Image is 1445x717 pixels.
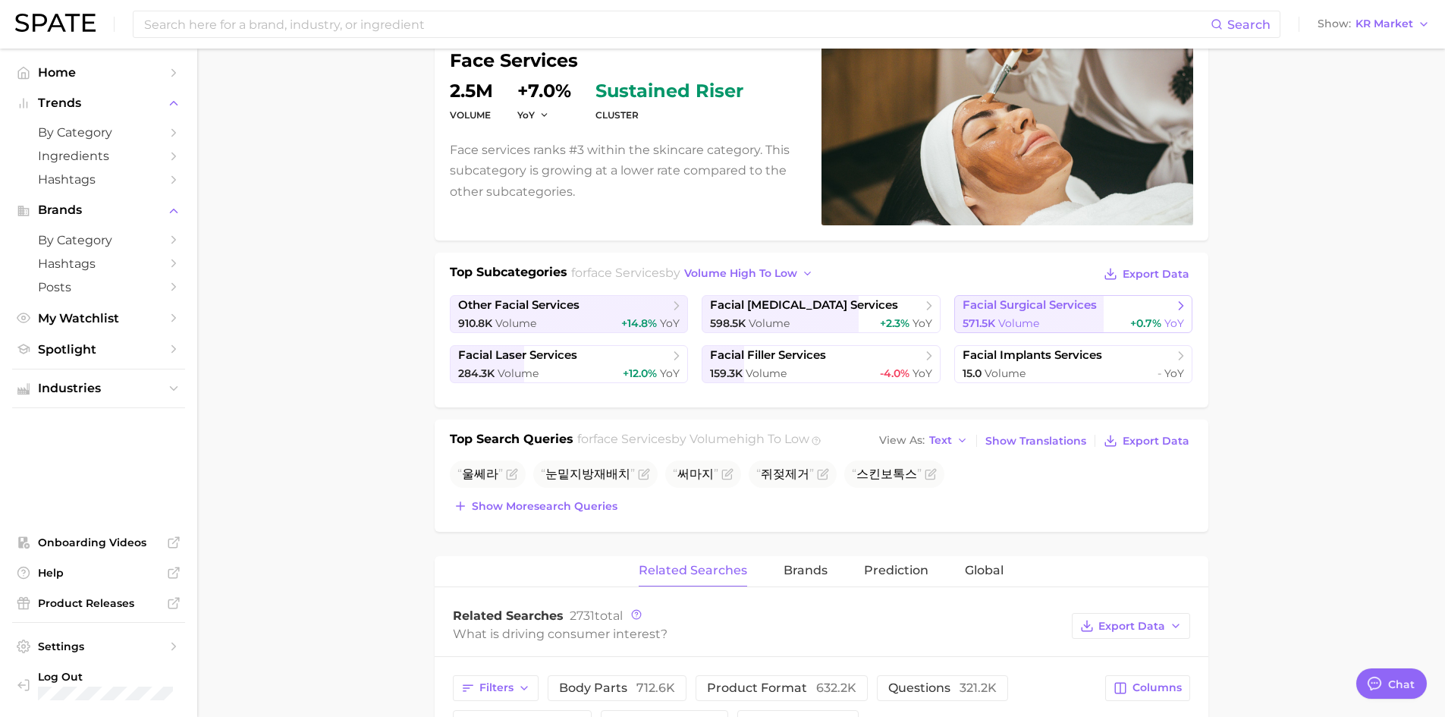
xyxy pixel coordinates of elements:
[593,432,671,446] span: face services
[1164,316,1184,330] span: YoY
[680,263,818,284] button: volume high to low
[1164,366,1184,380] span: YoY
[38,342,159,357] span: Spotlight
[913,316,932,330] span: YoY
[12,635,185,658] a: Settings
[15,14,96,32] img: SPATE
[458,366,495,380] span: 284.3k
[38,670,173,684] span: Log Out
[929,436,952,445] span: Text
[12,592,185,615] a: Product Releases
[710,298,898,313] span: facial [MEDICAL_DATA] services
[458,348,577,363] span: facial laser services
[1105,675,1189,701] button: Columns
[963,298,1097,313] span: facial surgical services
[1098,620,1165,633] span: Export Data
[638,468,650,480] button: Flag as miscategorized or irrelevant
[737,432,809,446] span: high to low
[571,266,818,280] span: for by
[517,82,571,100] dd: +7.0%
[450,52,803,70] h1: face services
[12,144,185,168] a: Ingredients
[450,345,689,383] a: facial laser services284.3k Volume+12.0% YoY
[12,665,185,705] a: Log out. Currently logged in with e-mail jkno@cosmax.com.
[517,108,550,121] button: YoY
[1355,20,1413,28] span: KR Market
[1132,681,1182,694] span: Columns
[707,681,856,695] span: product format
[12,377,185,400] button: Industries
[38,311,159,325] span: My Watchlist
[570,609,623,623] span: total
[1130,316,1161,330] span: +0.7%
[450,263,567,286] h1: Top Subcategories
[875,431,972,451] button: View AsText
[450,430,573,451] h1: Top Search Queries
[38,96,159,110] span: Trends
[954,345,1193,383] a: facial implants services15.0 Volume- YoY
[12,121,185,144] a: by Category
[1227,17,1271,32] span: Search
[450,140,803,202] p: Face services ranks #3 within the skincare category. This subcategory is growing at a lower rate ...
[784,564,828,577] span: Brands
[660,366,680,380] span: YoY
[38,125,159,140] span: by Category
[453,675,539,701] button: Filters
[982,431,1090,451] button: Show Translations
[880,316,909,330] span: +2.3%
[746,366,787,380] span: Volume
[458,316,492,330] span: 910.8k
[506,468,518,480] button: Flag as miscategorized or irrelevant
[143,11,1211,37] input: Search here for a brand, industry, or ingredient
[673,467,718,481] span: 써마지
[985,366,1026,380] span: Volume
[1123,435,1189,448] span: Export Data
[1072,613,1190,639] button: Export Data
[38,382,159,395] span: Industries
[684,267,797,280] span: volume high to low
[12,61,185,84] a: Home
[517,108,535,121] span: YoY
[749,316,790,330] span: Volume
[479,681,514,694] span: Filters
[963,366,982,380] span: 15.0
[1100,263,1192,285] button: Export Data
[660,316,680,330] span: YoY
[450,82,493,100] dd: 2.5m
[38,203,159,217] span: Brands
[450,495,621,517] button: Show moresearch queries
[710,366,743,380] span: 159.3k
[577,430,809,451] h2: for by Volume
[721,468,733,480] button: Flag as miscategorized or irrelevant
[879,436,925,445] span: View As
[12,338,185,361] a: Spotlight
[595,106,743,124] dt: cluster
[636,681,675,695] span: 712.6k
[570,609,595,623] span: 2731
[12,168,185,191] a: Hashtags
[1123,268,1189,281] span: Export Data
[817,468,829,480] button: Flag as miscategorized or irrelevant
[985,435,1086,448] span: Show Translations
[12,307,185,330] a: My Watchlist
[710,348,826,363] span: facial filler services
[960,681,997,695] span: 321.2k
[702,295,941,333] a: facial [MEDICAL_DATA] services598.5k Volume+2.3% YoY
[12,275,185,299] a: Posts
[1318,20,1351,28] span: Show
[453,609,564,623] span: Related Searches
[963,348,1102,363] span: facial implants services
[816,681,856,695] span: 632.2k
[457,467,503,481] span: 울쎄라
[888,681,997,695] span: questions
[498,366,539,380] span: Volume
[925,468,937,480] button: Flag as miscategorized or irrelevant
[38,233,159,247] span: by Category
[710,316,746,330] span: 598.5k
[559,681,675,695] span: body parts
[623,366,657,380] span: +12.0%
[38,65,159,80] span: Home
[864,564,928,577] span: Prediction
[38,536,159,549] span: Onboarding Videos
[38,256,159,271] span: Hashtags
